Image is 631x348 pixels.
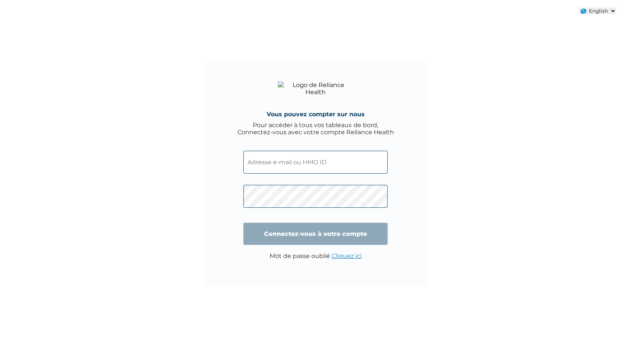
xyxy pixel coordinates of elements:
[332,252,362,259] a: Cliquez ici
[237,121,394,136] div: Pour accéder à tous vos tableaux de bord, Connectez-vous avec votre compte Reliance Health
[243,223,388,245] input: Connectez-vous à votre compte
[278,81,353,96] img: Logo de Reliance Health
[267,111,365,118] h4: Vous pouvez compter sur nous
[243,151,388,174] input: Adresse e-mail ou HMO ID
[270,252,362,259] p: Mot de passe oublié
